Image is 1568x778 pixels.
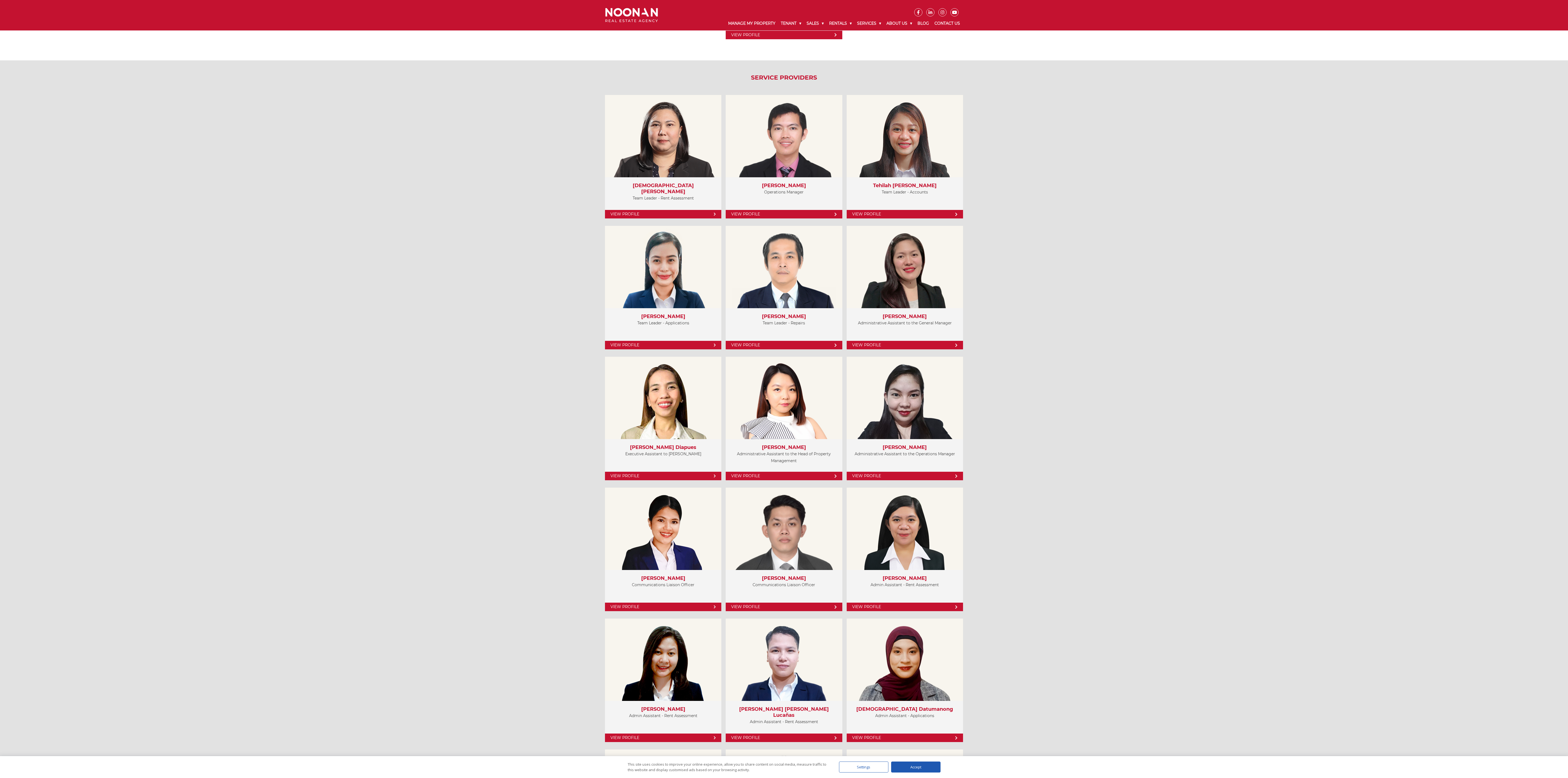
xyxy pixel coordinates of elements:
[891,762,941,773] div: Accept
[731,718,837,725] p: Admin Assistant - Rent Assessment
[605,341,721,349] a: View Profile
[852,712,958,719] p: Admin Assistant - Applications
[852,183,958,189] h3: Tehilah [PERSON_NAME]
[847,341,963,349] a: View Profile
[610,445,716,451] h3: [PERSON_NAME] Diapues
[610,582,716,588] p: Communications Liaison Officer
[852,189,958,196] p: Team Leader - Accounts
[605,472,721,480] a: View Profile
[605,8,658,23] img: Noonan Real Estate Agency
[731,575,837,582] h3: [PERSON_NAME]
[605,210,721,218] a: View Profile
[852,320,958,327] p: Administrative Assistant to the General Manager
[854,16,884,30] a: Services
[852,706,958,712] h3: [DEMOGRAPHIC_DATA] Datumanong
[852,582,958,588] p: Admin Assistant - Rent Assessment
[826,16,854,30] a: Rentals
[932,16,963,30] a: Contact Us
[731,314,837,320] h3: [PERSON_NAME]
[731,445,837,451] h3: [PERSON_NAME]
[726,734,842,742] a: View Profile
[852,451,958,457] p: Administrative Assistant to the Operations Manager
[601,74,967,81] h2: Service Providers
[852,314,958,320] h3: [PERSON_NAME]
[915,16,932,30] a: Blog
[726,210,842,218] a: View Profile
[731,320,837,327] p: Team Leader - Repairs
[778,16,804,30] a: Tenant
[725,16,778,30] a: Manage My Property
[884,16,915,30] a: About Us
[847,472,963,480] a: View Profile
[852,575,958,582] h3: [PERSON_NAME]
[731,706,837,718] h3: [PERSON_NAME] [PERSON_NAME] Lucañas
[731,183,837,189] h3: [PERSON_NAME]
[847,734,963,742] a: View Profile
[726,603,842,611] a: View Profile
[731,189,837,196] p: Operations Manager
[610,712,716,719] p: Admin Assistant - Rent Assessment
[610,451,716,457] p: Executive Assistant to [PERSON_NAME]
[610,183,716,195] h3: [DEMOGRAPHIC_DATA] [PERSON_NAME]
[731,582,837,588] p: Communications Liaison Officer
[726,341,842,349] a: View Profile
[605,734,721,742] a: View Profile
[847,210,963,218] a: View Profile
[628,762,828,773] div: This site uses cookies to improve your online experience, allow you to share content on social me...
[610,195,716,202] p: Team Leader - Rent Assessment
[610,706,716,712] h3: [PERSON_NAME]
[610,575,716,582] h3: [PERSON_NAME]
[726,31,842,39] a: View Profile
[726,472,842,480] a: View Profile
[852,445,958,451] h3: [PERSON_NAME]
[847,603,963,611] a: View Profile
[605,603,721,611] a: View Profile
[839,762,888,773] div: Settings
[610,314,716,320] h3: [PERSON_NAME]
[731,451,837,464] p: Administrative Assistant to the Head of Property Management
[804,16,826,30] a: Sales
[610,320,716,327] p: Team Leader - Applications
